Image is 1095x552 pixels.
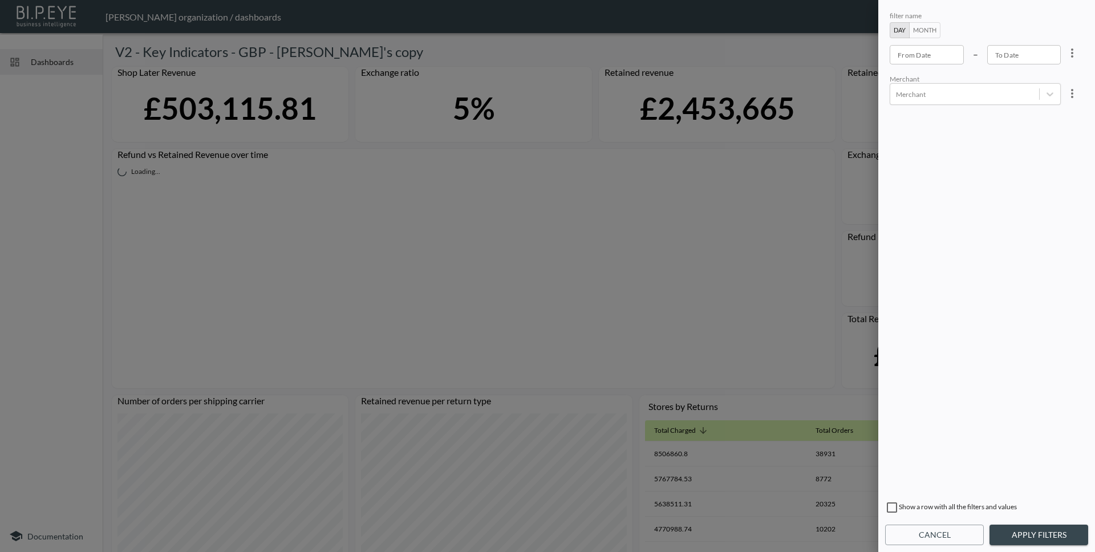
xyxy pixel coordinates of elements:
[890,11,1061,22] div: filter name
[989,525,1088,546] button: Apply Filters
[885,501,1088,519] div: Show a row with all the filters and values
[973,47,978,60] p: –
[987,45,1061,64] input: YYYY-MM-DD
[1061,42,1084,64] button: more
[890,75,1061,83] div: Merchant
[909,22,940,38] button: Month
[1061,82,1084,105] button: more
[890,45,964,64] input: YYYY-MM-DD
[890,22,910,38] button: Day
[885,525,984,546] button: Cancel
